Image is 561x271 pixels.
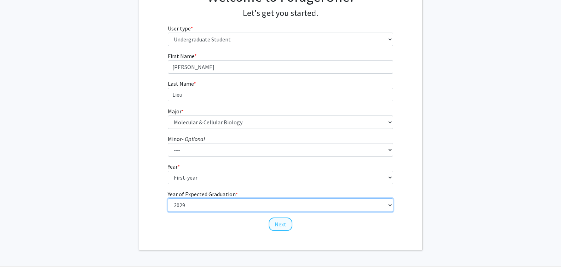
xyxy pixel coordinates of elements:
h4: Let's get you started. [168,8,393,18]
label: Minor [168,135,205,143]
iframe: Chat [5,239,30,266]
button: Next [269,218,292,231]
label: Year of Expected Graduation [168,190,238,198]
span: First Name [168,52,194,60]
span: Last Name [168,80,194,87]
i: - Optional [182,135,205,142]
label: User type [168,24,193,33]
label: Year [168,162,180,171]
label: Major [168,107,184,115]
